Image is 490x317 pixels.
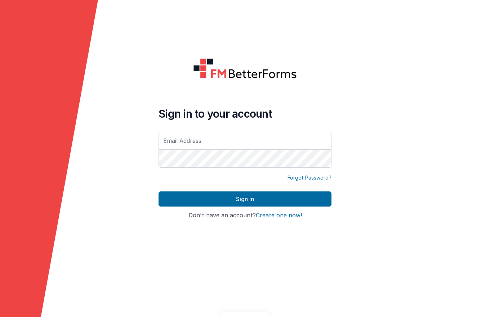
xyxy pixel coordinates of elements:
[159,212,331,219] h4: Don't have an account?
[159,191,331,207] button: Sign In
[288,174,331,181] a: Forgot Password?
[159,132,331,150] input: Email Address
[256,212,302,219] button: Create one now!
[159,107,331,120] h4: Sign in to your account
